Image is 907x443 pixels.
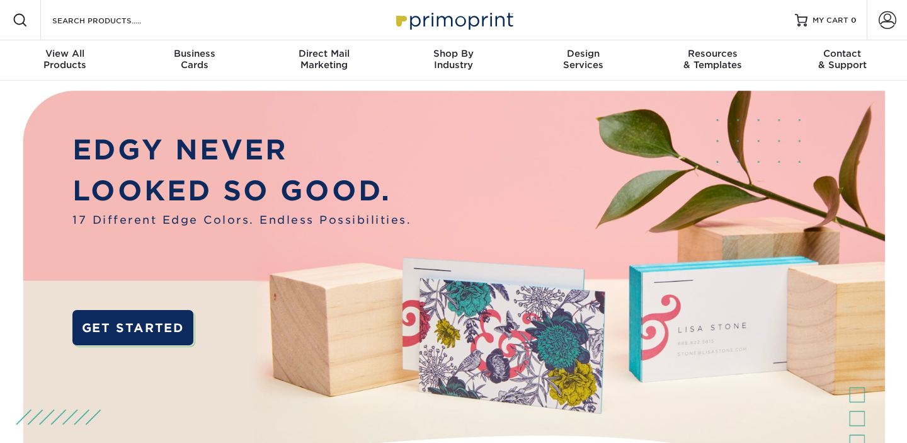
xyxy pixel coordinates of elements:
[389,48,518,59] span: Shop By
[777,48,907,59] span: Contact
[813,15,848,26] span: MY CART
[72,171,411,212] p: LOOKED SO GOOD.
[72,310,193,346] a: GET STARTED
[130,48,260,59] span: Business
[389,48,518,71] div: Industry
[259,40,389,81] a: Direct MailMarketing
[130,48,260,71] div: Cards
[259,48,389,59] span: Direct Mail
[389,40,518,81] a: Shop ByIndustry
[518,48,648,71] div: Services
[777,48,907,71] div: & Support
[851,16,857,25] span: 0
[648,48,778,59] span: Resources
[259,48,389,71] div: Marketing
[72,212,411,228] span: 17 Different Edge Colors. Endless Possibilities.
[648,48,778,71] div: & Templates
[130,40,260,81] a: BusinessCards
[777,40,907,81] a: Contact& Support
[518,40,648,81] a: DesignServices
[51,13,174,28] input: SEARCH PRODUCTS.....
[72,130,411,171] p: EDGY NEVER
[391,6,516,33] img: Primoprint
[648,40,778,81] a: Resources& Templates
[518,48,648,59] span: Design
